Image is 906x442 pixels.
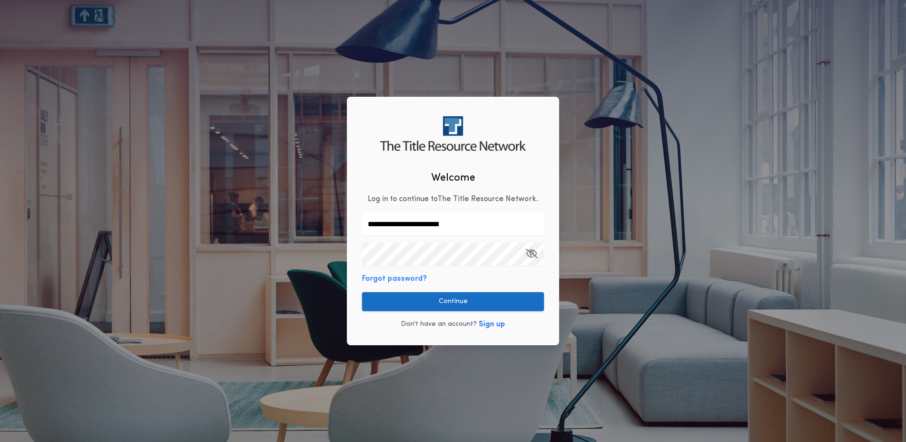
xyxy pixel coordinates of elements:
[380,116,525,151] img: logo
[431,170,475,186] h2: Welcome
[368,193,538,205] p: Log in to continue to The Title Resource Network .
[362,292,544,311] button: Continue
[479,319,505,330] button: Sign up
[362,273,427,285] button: Forgot password?
[401,320,477,329] p: Don't have an account?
